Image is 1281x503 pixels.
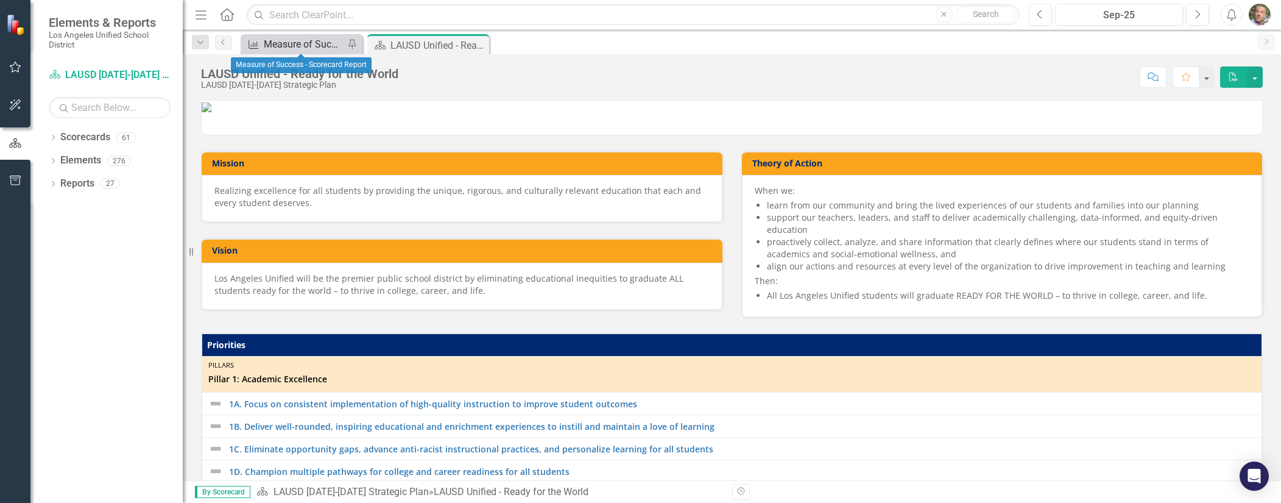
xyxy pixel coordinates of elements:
[767,212,1250,236] li: support our teachers, leaders, and staff to deliver academically challenging, data-informed, and ...
[752,159,1257,168] h3: Theory of Action
[212,246,716,255] h3: Vision
[229,467,1255,476] a: 1D. Champion multiple pathways for college and career readiness for all students
[49,68,171,82] a: LAUSD [DATE]-[DATE] Strategic Plan
[767,236,1250,260] li: proactively collect, analyze, and share information that clearly defines where our students stand...
[6,14,27,35] img: ClearPoint Strategy
[434,486,588,498] div: LAUSD Unified - Ready for the World
[229,399,1255,408] a: 1A. Focus on consistent implementation of high-quality instruction to improve student outcomes
[231,57,372,73] div: Measure of Success - Scorecard Report
[201,67,398,80] div: LAUSD Unified - Ready for the World
[208,464,223,479] img: Not Defined
[767,260,1250,273] li: align our actions and resources at every level of the organization to drive improvement in teachi...
[201,80,398,90] div: LAUSD [DATE]-[DATE] Strategic Plan
[767,290,1250,302] li: All Los Angeles Unified students will graduate READY FOR THE WORLD – to thrive in college, career...
[1240,462,1269,491] div: Open Intercom Messenger
[247,4,1020,26] input: Search ClearPoint...
[107,155,131,166] div: 276
[214,273,710,297] div: Los Angeles Unified will be the premier public school district by eliminating educational inequit...
[755,185,1250,302] div: Then:
[212,159,716,168] h3: Mission
[49,15,171,30] span: Elements & Reports
[208,419,223,433] img: Not Defined
[49,30,171,50] small: Los Angeles Unified School District
[256,485,723,499] div: »
[214,185,710,209] div: Realizing excellence for all students by providing the unique, rigorous, and culturally relevant ...
[229,444,1255,454] a: 1C. Eliminate opportunity gaps, advance anti-racist instructional practices, and personalize lear...
[49,97,171,118] input: Search Below...
[60,177,94,191] a: Reports
[1055,4,1183,26] button: Sep-25
[956,6,1017,23] button: Search
[208,396,223,411] img: Not Defined
[208,360,1255,370] div: Pillars
[264,37,344,52] div: Measure of Success - Scorecard Report
[195,486,250,498] span: By Scorecard
[973,9,999,19] span: Search
[755,185,795,196] span: When we:
[60,130,110,144] a: Scorecards
[208,373,1255,385] span: Pillar 1: Academic Excellence
[229,422,1255,431] a: 1B. Deliver well-rounded, inspiring educational and enrichment experiences to instill and maintai...
[202,102,211,112] img: LAUSD_combo_seal_wordmark%20v2.png
[273,486,429,498] a: LAUSD [DATE]-[DATE] Strategic Plan
[101,179,120,189] div: 27
[60,154,101,168] a: Elements
[390,38,486,53] div: LAUSD Unified - Ready for the World
[116,132,136,143] div: 61
[208,441,223,456] img: Not Defined
[1249,4,1271,26] img: Samuel Gilstrap
[244,37,344,52] a: Measure of Success - Scorecard Report
[767,199,1250,212] li: learn from our community and bring the lived experiences of our students and families into our pl...
[1059,8,1179,23] div: Sep-25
